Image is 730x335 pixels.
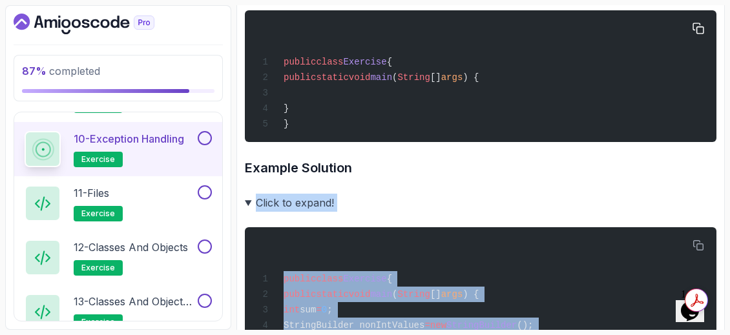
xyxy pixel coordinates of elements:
[316,289,348,299] span: static
[22,65,47,77] span: 87 %
[322,305,327,315] span: 0
[245,157,716,178] h3: Example Solution
[343,274,386,284] span: Exercise
[74,185,109,201] p: 11 - Files
[430,72,441,83] span: []
[316,72,348,83] span: static
[316,274,343,284] span: class
[284,72,316,83] span: public
[517,320,533,330] span: ();
[25,239,212,276] button: 12-Classes and Objectsexercise
[430,320,446,330] span: new
[81,208,115,219] span: exercise
[14,14,184,34] a: Dashboard
[463,72,479,83] span: ) {
[397,72,430,83] span: String
[387,57,392,67] span: {
[284,289,316,299] span: public
[25,131,212,167] button: 10-Exception Handlingexercise
[300,305,316,315] span: sum
[676,283,717,322] iframe: chat widget
[284,119,289,129] span: }
[387,274,392,284] span: {
[327,305,332,315] span: ;
[446,320,517,330] span: StringBuilder
[25,185,212,221] button: 11-Filesexercise
[392,289,397,299] span: (
[316,57,343,67] span: class
[316,305,321,315] span: =
[349,289,371,299] span: void
[284,320,424,330] span: StringBuilder nonIntValues
[370,289,392,299] span: main
[370,72,392,83] span: main
[81,317,115,327] span: exercise
[81,154,115,165] span: exercise
[441,289,463,299] span: args
[284,57,316,67] span: public
[245,194,716,212] summary: Click to expand!
[284,305,300,315] span: int
[441,72,463,83] span: args
[463,289,479,299] span: ) {
[392,72,397,83] span: (
[25,294,212,330] button: 13-Classes and Objects IIexercise
[22,65,100,77] span: completed
[74,294,195,309] p: 13 - Classes and Objects II
[343,57,386,67] span: Exercise
[74,239,188,255] p: 12 - Classes and Objects
[397,289,430,299] span: String
[284,103,289,114] span: }
[424,320,430,330] span: =
[81,263,115,273] span: exercise
[349,72,371,83] span: void
[430,289,441,299] span: []
[74,131,184,147] p: 10 - Exception Handling
[284,274,316,284] span: public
